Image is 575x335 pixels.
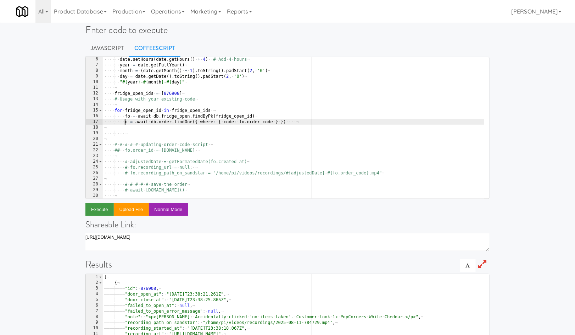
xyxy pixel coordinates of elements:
[86,314,103,320] div: 8
[129,39,180,57] a: CoffeeScript
[86,274,103,280] div: 1
[86,56,103,62] div: 6
[16,5,28,18] img: Micromart
[85,259,490,270] h1: Results
[86,62,103,68] div: 7
[85,39,129,57] a: Javascript
[86,182,103,187] div: 28
[86,85,103,91] div: 11
[86,280,103,286] div: 2
[85,25,490,35] h1: Enter code to execute
[86,176,103,182] div: 27
[86,125,103,130] div: 18
[86,320,103,325] div: 9
[86,164,103,170] div: 25
[86,308,103,314] div: 7
[86,136,103,142] div: 20
[86,102,103,108] div: 14
[85,233,490,251] textarea: lorem://ipsumd.sitametcons.adi/elitsed?doei=T4IncIDiD2%5UtlA4ET1DOLoRem%8ALiqU6ENIMaDM%0VEN57q3no...
[86,68,103,74] div: 8
[86,286,103,291] div: 3
[114,203,149,216] button: Upload file
[86,291,103,297] div: 4
[86,303,103,308] div: 6
[85,203,114,216] button: Execute
[86,187,103,193] div: 29
[86,159,103,164] div: 24
[86,96,103,102] div: 13
[86,91,103,96] div: 12
[86,119,103,125] div: 17
[86,79,103,85] div: 10
[86,325,103,331] div: 10
[86,297,103,303] div: 5
[86,113,103,119] div: 16
[86,153,103,159] div: 23
[86,142,103,147] div: 21
[86,130,103,136] div: 19
[86,147,103,153] div: 22
[86,74,103,79] div: 9
[85,220,490,229] h4: Shareable Link:
[86,108,103,113] div: 15
[86,193,103,199] div: 30
[86,170,103,176] div: 26
[149,203,188,216] button: Normal Mode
